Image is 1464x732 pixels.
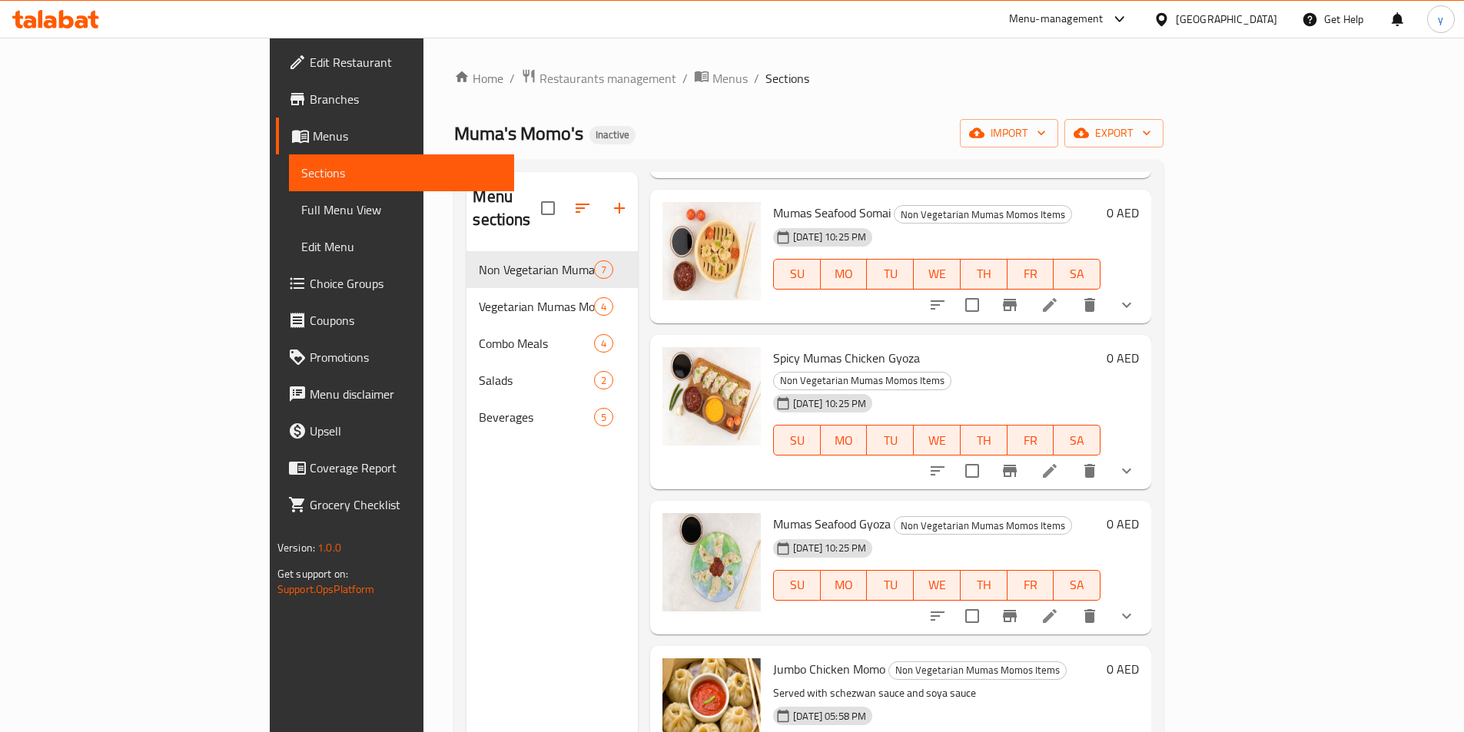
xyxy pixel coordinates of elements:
[276,376,514,412] a: Menu disclaimer
[894,516,1072,535] div: Non Vegetarian Mumas Momos Items
[827,429,861,452] span: MO
[773,684,1100,703] p: Served with schezwan sauce and soya sauce
[1041,296,1059,314] a: Edit menu item
[827,263,861,285] span: MO
[694,68,748,88] a: Menus
[867,570,914,601] button: TU
[1008,259,1054,290] button: FR
[895,517,1071,535] span: Non Vegetarian Mumas Momos Items
[961,570,1008,601] button: TH
[787,396,872,411] span: [DATE] 10:25 PM
[466,288,638,325] div: Vegetarian Mumas Momos Items4
[773,259,821,290] button: SU
[1014,429,1048,452] span: FR
[1117,296,1136,314] svg: Show Choices
[1107,202,1139,224] h6: 0 AED
[313,127,502,145] span: Menus
[967,429,1001,452] span: TH
[919,598,956,634] button: sort-choices
[479,408,594,426] span: Beverages
[594,260,613,279] div: items
[1107,658,1139,680] h6: 0 AED
[919,452,956,489] button: sort-choices
[276,265,514,302] a: Choice Groups
[310,459,502,477] span: Coverage Report
[967,263,1001,285] span: TH
[780,263,815,285] span: SU
[595,263,612,277] span: 7
[773,657,885,681] span: Jumbo Chicken Momo
[712,69,748,88] span: Menus
[466,251,638,288] div: Non Vegetarian Mumas Momos Items7
[914,425,961,455] button: WE
[276,449,514,486] a: Coverage Report
[1071,287,1108,323] button: delete
[961,425,1008,455] button: TH
[867,259,914,290] button: TU
[1064,119,1164,147] button: export
[888,661,1067,680] div: Non Vegetarian Mumas Momos Items
[595,300,612,314] span: 4
[1014,574,1048,596] span: FR
[310,385,502,403] span: Menu disclaimer
[276,44,514,81] a: Edit Restaurant
[1008,570,1054,601] button: FR
[960,119,1058,147] button: import
[773,201,891,224] span: Mumas Seafood Somai
[466,245,638,442] nav: Menu sections
[479,371,594,389] span: Salads
[895,206,1071,224] span: Non Vegetarian Mumas Momos Items
[773,372,951,390] div: Non Vegetarian Mumas Momos Items
[1117,607,1136,625] svg: Show Choices
[956,289,988,321] span: Select to update
[821,570,868,601] button: MO
[310,348,502,366] span: Promotions
[991,287,1028,323] button: Branch-specific-item
[277,579,375,599] a: Support.OpsPlatform
[754,69,759,88] li: /
[301,164,502,182] span: Sections
[920,263,954,285] span: WE
[787,230,872,244] span: [DATE] 10:25 PM
[595,373,612,388] span: 2
[595,336,612,351] span: 4
[1060,574,1094,596] span: SA
[276,412,514,449] a: Upsell
[956,455,988,487] span: Select to update
[967,574,1001,596] span: TH
[594,408,613,426] div: items
[773,512,891,535] span: Mumas Seafood Gyoza
[276,118,514,154] a: Menus
[867,425,914,455] button: TU
[466,399,638,436] div: Beverages5
[310,422,502,440] span: Upsell
[276,302,514,339] a: Coupons
[662,513,761,611] img: Mumas Seafood Gyoza
[539,69,676,88] span: Restaurants management
[595,410,612,425] span: 5
[1108,598,1145,634] button: show more
[873,574,908,596] span: TU
[821,259,868,290] button: MO
[454,68,1164,88] nav: breadcrumb
[773,570,821,601] button: SU
[787,709,872,724] span: [DATE] 05:58 PM
[1060,429,1094,452] span: SA
[310,495,502,514] span: Grocery Checklist
[1009,10,1104,28] div: Menu-management
[787,541,872,555] span: [DATE] 10:25 PM
[1054,259,1100,290] button: SA
[956,600,988,632] span: Select to update
[1008,425,1054,455] button: FR
[662,347,761,445] img: Spicy Mumas Chicken Gyoza
[961,259,1008,290] button: TH
[682,69,688,88] li: /
[773,346,920,369] span: Spicy Mumas Chicken Gyoza
[972,124,1046,143] span: import
[765,69,809,88] span: Sections
[1108,452,1145,489] button: show more
[276,339,514,376] a: Promotions
[780,429,815,452] span: SU
[662,202,761,300] img: Mumas Seafood Somai
[920,574,954,596] span: WE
